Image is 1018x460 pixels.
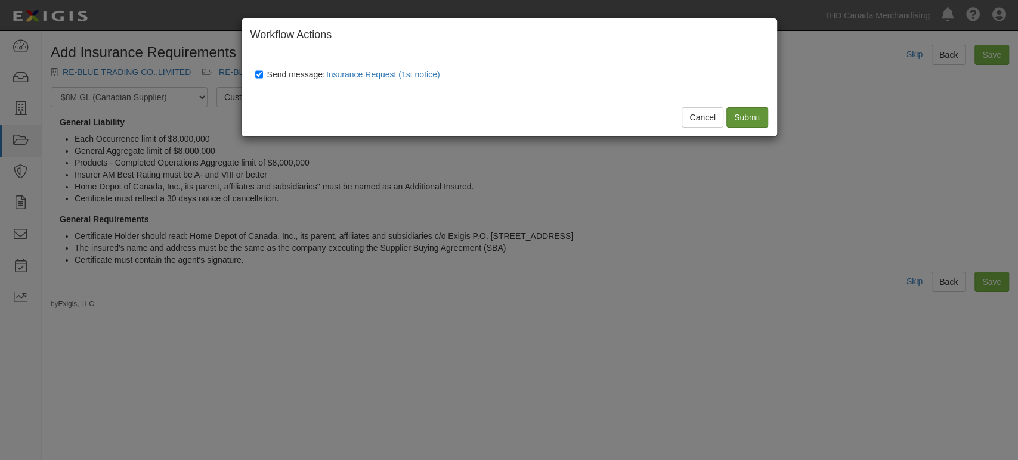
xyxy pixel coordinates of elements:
[682,107,723,128] button: Cancel
[267,70,445,79] span: Send message:
[326,70,440,79] span: Insurance Request (1st notice)
[726,107,768,128] input: Submit
[250,27,768,43] h4: Workflow Actions
[325,67,445,82] button: Send message:
[255,70,263,79] input: Send message:Insurance Request (1st notice)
